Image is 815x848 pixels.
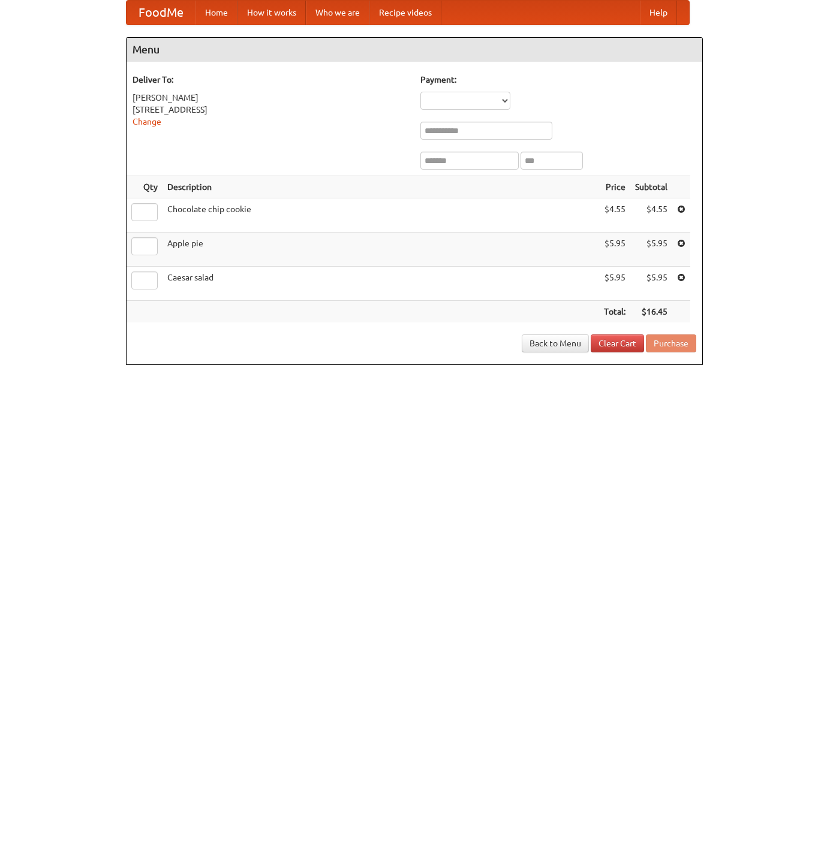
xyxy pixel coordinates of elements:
[640,1,677,25] a: Help
[127,38,702,62] h4: Menu
[420,74,696,86] h5: Payment:
[133,104,408,116] div: [STREET_ADDRESS]
[127,176,163,198] th: Qty
[306,1,369,25] a: Who we are
[133,117,161,126] a: Change
[599,198,630,233] td: $4.55
[599,233,630,267] td: $5.95
[630,176,672,198] th: Subtotal
[630,198,672,233] td: $4.55
[163,267,599,301] td: Caesar salad
[127,1,196,25] a: FoodMe
[133,92,408,104] div: [PERSON_NAME]
[599,176,630,198] th: Price
[630,233,672,267] td: $5.95
[369,1,441,25] a: Recipe videos
[133,74,408,86] h5: Deliver To:
[196,1,237,25] a: Home
[630,301,672,323] th: $16.45
[591,334,644,352] a: Clear Cart
[599,267,630,301] td: $5.95
[163,198,599,233] td: Chocolate chip cookie
[630,267,672,301] td: $5.95
[163,233,599,267] td: Apple pie
[522,334,589,352] a: Back to Menu
[599,301,630,323] th: Total:
[646,334,696,352] button: Purchase
[163,176,599,198] th: Description
[237,1,306,25] a: How it works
